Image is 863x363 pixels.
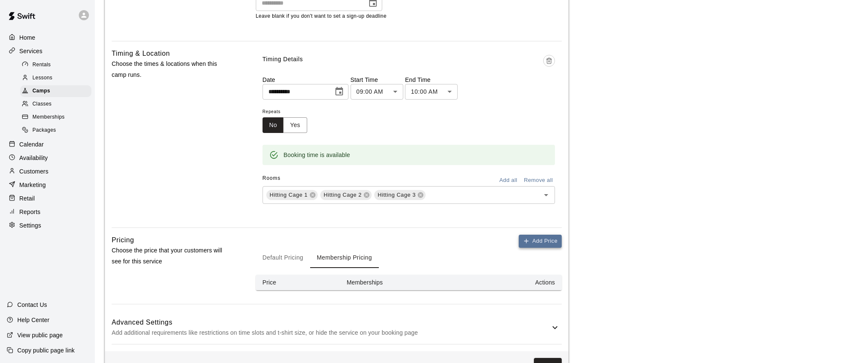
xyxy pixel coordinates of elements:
span: Packages [32,126,56,135]
div: Memberships [20,111,91,123]
div: Advanced SettingsAdd additional requirements like restrictions on time slots and t-shirt size, or... [112,311,562,344]
p: Services [19,47,43,55]
button: Choose date, selected date is Oct 2, 2025 [331,83,348,100]
p: Copy public page link [17,346,75,355]
p: Choose the times & locations when this camp runs. [112,59,229,80]
div: Hitting Cage 2 [320,190,372,200]
h6: Pricing [112,235,134,246]
button: Default Pricing [256,248,310,268]
div: Camps [20,85,91,97]
h6: Timing & Location [112,48,170,59]
div: 09:00 AM [351,84,403,100]
div: Booking time is available [284,147,350,163]
p: Availability [19,154,48,162]
span: Repeats [263,106,314,118]
span: Rentals [32,61,51,69]
p: Home [19,33,35,42]
a: Retail [7,192,88,205]
div: 10:00 AM [405,84,458,100]
div: Classes [20,98,91,110]
a: Services [7,45,88,57]
button: Yes [283,117,307,133]
p: Retail [19,194,35,203]
a: Classes [20,98,95,111]
button: Remove all [522,174,555,187]
p: Leave blank if you don't want to set a sign-up deadline [256,12,562,21]
a: Marketing [7,179,88,191]
a: Lessons [20,71,95,84]
a: Memberships [20,111,95,124]
button: No [263,117,284,133]
div: outlined button group [263,117,307,133]
div: Packages [20,125,91,136]
div: Hitting Cage 1 [266,190,318,200]
a: Settings [7,219,88,232]
th: Memberships [340,275,473,290]
button: Add Price [519,235,562,248]
a: Customers [7,165,88,178]
div: Hitting Cage 3 [374,190,426,200]
button: Membership Pricing [310,248,379,268]
a: Home [7,31,88,44]
span: Camps [32,87,50,95]
p: Timing Details [263,55,303,64]
p: Add additional requirements like restrictions on time slots and t-shirt size, or hide the service... [112,328,550,338]
p: Reports [19,208,40,216]
p: End Time [405,76,458,84]
th: Actions [473,275,562,290]
div: Rentals [20,59,91,71]
p: Start Time [351,76,403,84]
span: Lessons [32,74,53,82]
span: Hitting Cage 1 [266,191,311,199]
div: Lessons [20,72,91,84]
a: Availability [7,152,88,164]
span: Memberships [32,113,64,122]
p: Marketing [19,181,46,189]
button: Add all [495,174,522,187]
span: Classes [32,100,51,108]
p: View public page [17,331,63,339]
span: Hitting Cage 2 [320,191,365,199]
a: Rentals [20,58,95,71]
p: Settings [19,221,41,230]
button: Open [540,189,552,201]
p: Help Center [17,316,49,324]
p: Customers [19,167,48,176]
p: Date [263,76,348,84]
a: Packages [20,124,95,137]
p: Calendar [19,140,44,149]
p: Contact Us [17,301,47,309]
a: Reports [7,206,88,218]
a: Camps [20,85,95,98]
h6: Advanced Settings [112,317,550,328]
a: Calendar [7,138,88,151]
span: Hitting Cage 3 [374,191,419,199]
span: Delete time [543,55,555,76]
th: Price [256,275,340,290]
span: Rooms [263,175,281,181]
p: Choose the price that your customers will see for this service [112,245,229,266]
